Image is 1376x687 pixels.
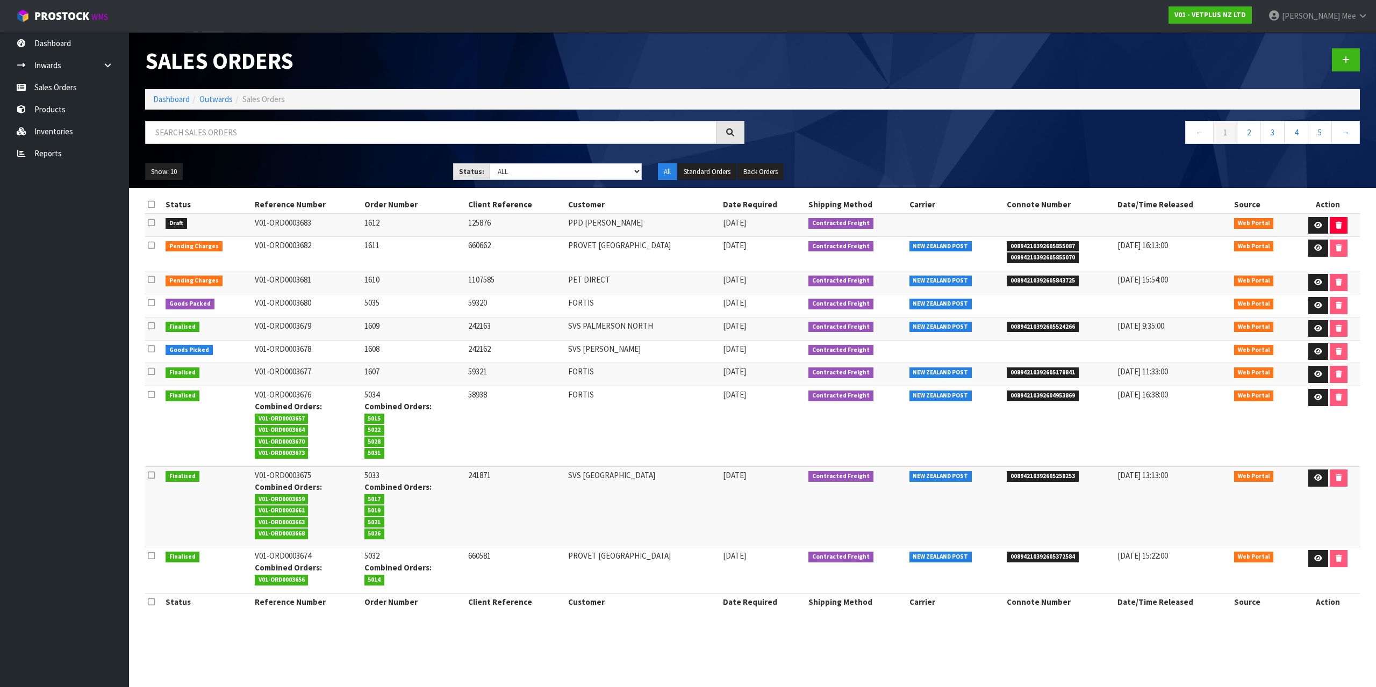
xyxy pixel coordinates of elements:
[465,237,565,271] td: 660662
[1007,367,1079,378] span: 00894210392605178841
[16,9,30,23] img: cube-alt.png
[465,340,565,363] td: 242162
[1117,321,1164,331] span: [DATE] 9:35:00
[362,294,466,317] td: 5035
[166,367,199,378] span: Finalised
[362,317,466,340] td: 1609
[364,482,432,492] strong: Combined Orders:
[1234,241,1274,252] span: Web Portal
[1234,276,1274,286] span: Web Portal
[1117,240,1168,250] span: [DATE] 16:13:00
[255,401,322,411] strong: Combined Orders:
[166,299,214,309] span: Goods Packed
[909,471,972,482] span: NEW ZEALAND POST
[364,505,385,516] span: 5019
[808,552,873,562] span: Contracted Freight
[166,471,199,482] span: Finalised
[252,340,362,363] td: V01-ORD0003678
[1234,218,1274,229] span: Web Portal
[1296,594,1360,611] th: Action
[255,494,309,505] span: V01-ORD0003659
[252,594,362,611] th: Reference Number
[723,218,746,228] span: [DATE]
[465,547,565,594] td: 660581
[252,467,362,547] td: V01-ORD0003675
[166,390,199,401] span: Finalised
[459,167,484,176] strong: Status:
[909,241,972,252] span: NEW ZEALAND POST
[362,594,466,611] th: Order Number
[362,271,466,294] td: 1610
[255,425,309,436] span: V01-ORD0003664
[362,196,466,213] th: Order Number
[565,363,721,386] td: FORTIS
[252,214,362,237] td: V01-ORD0003683
[723,551,746,561] span: [DATE]
[565,386,721,467] td: FORTIS
[242,94,285,104] span: Sales Orders
[808,322,873,332] span: Contracted Freight
[252,317,362,340] td: V01-ORD0003679
[1213,121,1237,144] a: 1
[1231,196,1296,213] th: Source
[145,163,183,180] button: Show: 10
[1004,594,1115,611] th: Connote Number
[723,344,746,354] span: [DATE]
[255,482,322,492] strong: Combined Orders:
[252,547,362,594] td: V01-ORD0003674
[1296,196,1360,213] th: Action
[364,517,385,528] span: 5021
[364,562,432,573] strong: Combined Orders:
[199,94,233,104] a: Outwards
[1308,121,1332,144] a: 5
[1234,471,1274,482] span: Web Portal
[364,437,385,447] span: 5028
[34,9,89,23] span: ProStock
[465,271,565,294] td: 1107585
[166,218,187,229] span: Draft
[364,494,385,505] span: 5017
[565,237,721,271] td: PROVET [GEOGRAPHIC_DATA]
[465,363,565,386] td: 59321
[364,401,432,411] strong: Combined Orders:
[1117,470,1168,480] span: [DATE] 13:13:00
[255,414,309,424] span: V01-ORD0003657
[808,345,873,356] span: Contracted Freight
[255,448,309,459] span: V01-ORD0003673
[565,271,721,294] td: PET DIRECT
[723,298,746,308] span: [DATE]
[465,317,565,340] td: 242163
[1260,121,1285,144] a: 3
[808,241,873,252] span: Contracted Freight
[723,240,746,250] span: [DATE]
[909,322,972,332] span: NEW ZEALAND POST
[806,594,906,611] th: Shipping Method
[364,425,385,436] span: 5022
[1342,11,1356,21] span: Mee
[364,529,385,539] span: 5026
[255,517,309,528] span: V01-ORD0003663
[723,321,746,331] span: [DATE]
[1234,390,1274,401] span: Web Portal
[907,594,1005,611] th: Carrier
[1007,471,1079,482] span: 00894210392605258253
[1231,594,1296,611] th: Source
[1234,552,1274,562] span: Web Portal
[166,322,199,332] span: Finalised
[723,366,746,377] span: [DATE]
[1117,551,1168,561] span: [DATE] 15:22:00
[362,214,466,237] td: 1612
[808,276,873,286] span: Contracted Freight
[255,562,322,573] strong: Combined Orders:
[565,340,721,363] td: SVS [PERSON_NAME]
[1007,276,1079,286] span: 00894210392605843725
[362,386,466,467] td: 5034
[1234,322,1274,332] span: Web Portal
[465,386,565,467] td: 58938
[252,294,362,317] td: V01-ORD0003680
[166,276,223,286] span: Pending Charges
[1282,11,1340,21] span: [PERSON_NAME]
[565,214,721,237] td: PPD [PERSON_NAME]
[808,471,873,482] span: Contracted Freight
[1284,121,1308,144] a: 4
